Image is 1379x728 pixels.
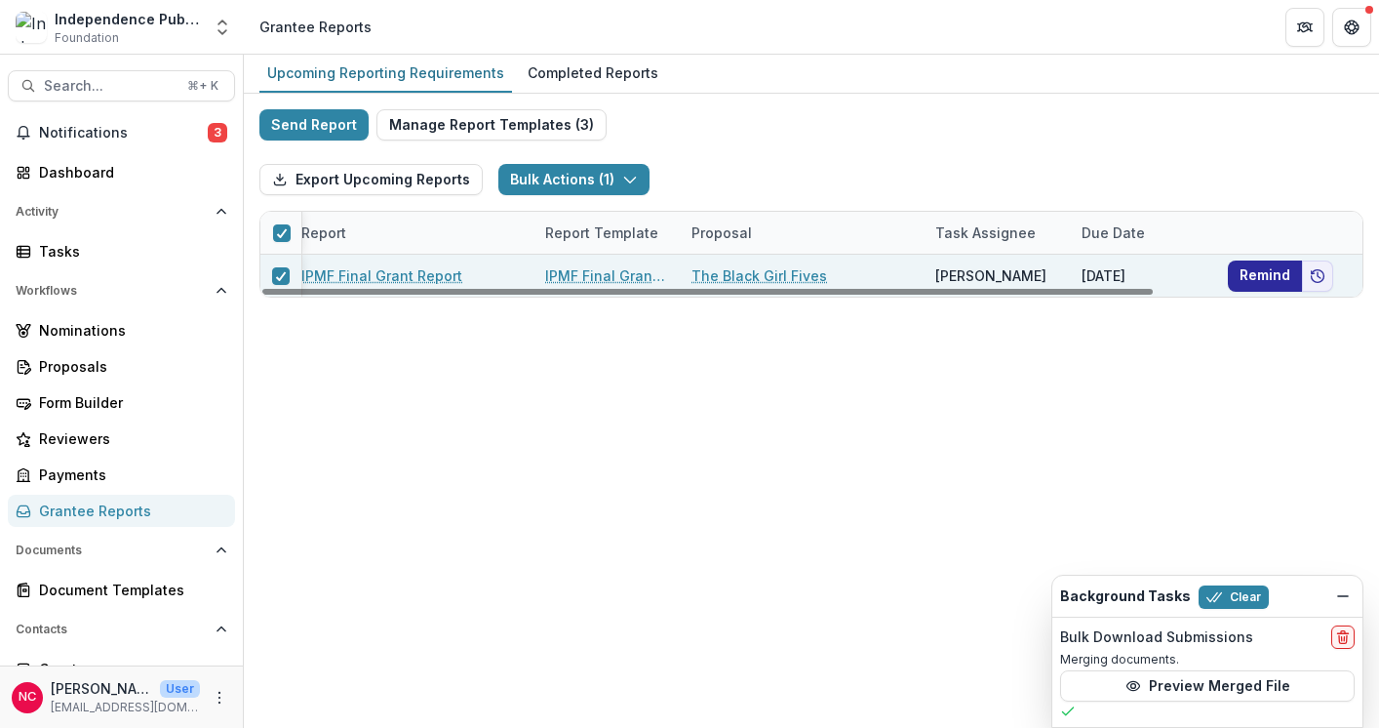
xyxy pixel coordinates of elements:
[55,9,201,29] div: Independence Public Media Foundation
[39,241,219,262] div: Tasks
[39,392,219,413] div: Form Builder
[8,235,235,267] a: Tasks
[533,212,680,254] div: Report Template
[209,8,236,47] button: Open entity switcher
[1332,8,1371,47] button: Get Help
[8,275,235,306] button: Open Workflows
[498,164,650,195] button: Bulk Actions (1)
[8,495,235,527] a: Grantee Reports
[290,222,358,243] div: Report
[39,356,219,377] div: Proposals
[39,501,219,521] div: Grantee Reports
[51,699,200,716] p: [EMAIL_ADDRESS][DOMAIN_NAME]
[1070,212,1216,254] div: Due Date
[208,123,227,142] span: 3
[520,55,666,93] a: Completed Reports
[8,574,235,606] a: Document Templates
[44,78,176,95] span: Search...
[16,623,208,636] span: Contacts
[1070,222,1157,243] div: Due Date
[259,164,483,195] button: Export Upcoming Reports
[680,212,924,254] div: Proposal
[8,314,235,346] a: Nominations
[8,653,235,685] a: Grantees
[935,265,1046,286] div: [PERSON_NAME]
[1331,626,1355,649] button: delete
[1331,585,1355,608] button: Dismiss
[16,205,208,219] span: Activity
[259,17,372,37] div: Grantee Reports
[924,212,1070,254] div: Task Assignee
[8,196,235,227] button: Open Activity
[1199,586,1269,609] button: Clear
[8,386,235,419] a: Form Builder
[520,59,666,87] div: Completed Reports
[290,212,533,254] div: Report
[8,423,235,455] a: Reviewers
[545,265,668,286] a: IPMF Final Grant Report
[183,75,222,97] div: ⌘ + K
[1060,670,1355,702] button: Preview Merged File
[1228,261,1302,292] button: Remind
[16,12,47,43] img: Independence Public Media Foundation
[16,284,208,298] span: Workflows
[39,162,219,182] div: Dashboard
[8,156,235,188] a: Dashboard
[259,55,512,93] a: Upcoming Reporting Requirements
[252,13,379,41] nav: breadcrumb
[39,320,219,341] div: Nominations
[1060,588,1191,605] h2: Background Tasks
[39,125,208,142] span: Notifications
[1060,651,1355,668] p: Merging documents.
[208,686,231,709] button: More
[1070,255,1216,297] div: [DATE]
[1302,261,1333,292] button: Add to friends
[55,29,119,47] span: Foundation
[259,59,512,87] div: Upcoming Reporting Requirements
[1285,8,1324,47] button: Partners
[16,544,208,557] span: Documents
[39,428,219,449] div: Reviewers
[8,459,235,491] a: Payments
[8,70,235,101] button: Search...
[8,350,235,383] a: Proposals
[301,265,462,286] a: IPMF Final Grant Report
[160,680,200,698] p: User
[680,222,764,243] div: Proposal
[8,117,235,148] button: Notifications3
[19,691,36,704] div: Nuala Cabral
[51,678,152,699] p: [PERSON_NAME]
[39,580,219,600] div: Document Templates
[376,109,607,141] button: Manage Report Templates (3)
[39,465,219,485] div: Payments
[8,614,235,645] button: Open Contacts
[39,659,219,679] div: Grantees
[533,222,670,243] div: Report Template
[924,222,1047,243] div: Task Assignee
[691,265,827,286] a: The Black Girl Fives
[259,109,369,141] button: Send Report
[8,535,235,566] button: Open Documents
[1060,629,1253,646] h2: Bulk Download Submissions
